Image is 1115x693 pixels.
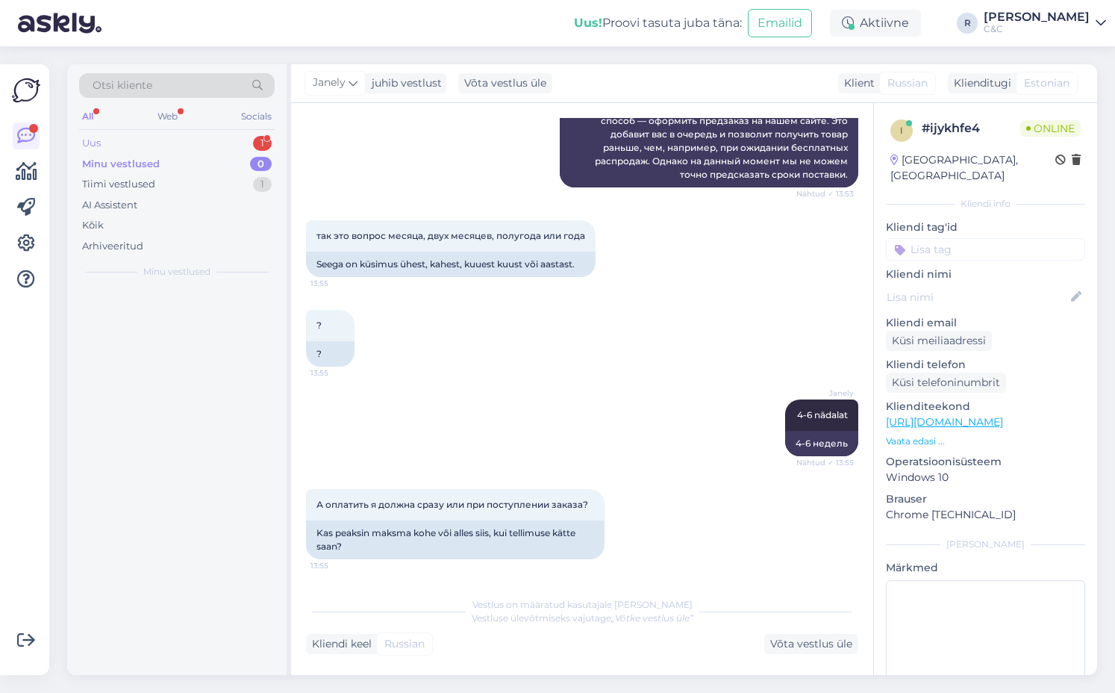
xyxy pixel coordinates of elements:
[574,16,602,30] b: Uus!
[310,560,366,571] span: 13:55
[886,197,1085,211] div: Kliendi info
[82,177,155,192] div: Tiimi vestlused
[838,75,875,91] div: Klient
[900,125,903,136] span: i
[366,75,442,91] div: juhib vestlust
[886,267,1085,282] p: Kliendi nimi
[886,491,1085,507] p: Brauser
[316,499,588,510] span: А оплатить я должна сразу или при поступлении заказа?
[306,636,372,652] div: Kliendi keel
[316,230,585,241] span: так это вопрос месяца, двух месяцев, полугода или года
[785,431,858,456] div: 4-6 недель
[886,315,1085,331] p: Kliendi email
[306,341,355,367] div: ?
[886,399,1085,414] p: Klienditeekond
[886,331,992,351] div: Küsi meiliaadressi
[887,75,928,91] span: Russian
[886,538,1085,551] div: [PERSON_NAME]
[154,107,181,126] div: Web
[306,520,605,559] div: Kas peaksin maksma kohe või alles siis, kui tellimuse kätte saan?
[472,599,693,610] span: Vestlus on määratud kasutajale [PERSON_NAME]
[886,415,1003,429] a: [URL][DOMAIN_NAME]
[82,218,104,233] div: Kõik
[250,157,272,172] div: 0
[82,157,160,172] div: Minu vestlused
[886,454,1085,470] p: Operatsioonisüsteem
[890,152,1055,184] div: [GEOGRAPHIC_DATA], [GEOGRAPHIC_DATA]
[310,367,366,379] span: 13:55
[384,636,425,652] span: Russian
[886,357,1085,373] p: Kliendi telefon
[143,265,210,279] span: Minu vestlused
[238,107,275,126] div: Socials
[797,409,848,420] span: 4-6 nädalat
[886,435,1085,448] p: Vaata edasi ...
[887,289,1068,305] input: Lisa nimi
[574,14,742,32] div: Proovi tasuta juba täna:
[798,388,854,399] span: Janely
[957,13,978,34] div: R
[313,75,346,91] span: Janely
[82,239,143,254] div: Arhiveeritud
[472,612,693,624] span: Vestluse ülevõtmiseks vajutage
[796,188,854,199] span: Nähtud ✓ 13:53
[1024,75,1069,91] span: Estonian
[886,470,1085,485] p: Windows 10
[310,278,366,289] span: 13:55
[886,238,1085,261] input: Lisa tag
[82,136,101,151] div: Uus
[886,560,1085,576] p: Märkmed
[1020,120,1081,137] span: Online
[306,252,596,277] div: Seega on küsimus ühest, kahest, kuuest kuust või aastast.
[748,9,812,37] button: Emailid
[984,11,1106,35] a: [PERSON_NAME]C&C
[611,612,693,624] i: „Võtke vestlus üle”
[316,320,322,331] span: ?
[796,457,854,468] span: Nähtud ✓ 13:55
[253,177,272,192] div: 1
[830,10,921,37] div: Aktiivne
[984,23,1090,35] div: C&C
[948,75,1011,91] div: Klienditugi
[79,107,96,126] div: All
[886,220,1085,235] p: Kliendi tag'id
[82,198,137,213] div: AI Assistent
[764,634,858,654] div: Võta vestlus üle
[93,78,152,93] span: Otsi kliente
[984,11,1090,23] div: [PERSON_NAME]
[253,136,272,151] div: 1
[886,373,1006,393] div: Küsi telefoninumbrit
[12,76,40,105] img: Askly Logo
[458,73,552,93] div: Võta vestlus üle
[922,119,1020,137] div: # ijykhfe4
[886,507,1085,523] p: Chrome [TECHNICAL_ID]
